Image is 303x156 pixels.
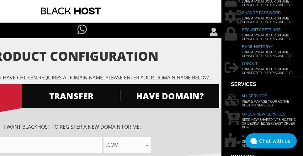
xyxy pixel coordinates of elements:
[231,43,303,51] h4: Email Historyy
[231,26,303,34] h4: Security Settings
[221,110,303,131] a: Order New Services Need new shared, VPS hosting or dedicated servers? Order now!
[231,100,303,109] p: View & Manage your active hosting services
[231,132,303,140] h4: View Available Addons
[21,84,121,108] a: TRANSFER
[231,67,303,77] p: Lorem ipsum dolor sit amet, consectetur adipiscing elit
[104,140,151,149] span: .com
[231,92,303,100] h4: My Services
[231,34,303,43] p: Lorem ipsum dolor sit amet, consectetur adipiscing elit
[231,78,303,91] span: SERVICES
[120,84,219,108] a: HAVE DOMAIN?
[104,137,151,153] span: .com
[231,51,303,60] p: Lorem ipsum dolor sit amet, consectetur adipiscing elit
[120,90,219,101] span: HAVE DOMAIN?
[221,26,303,43] a: Security Settings Lorem ipsum dolor sit amet, consectetur adipiscing elit
[221,92,303,109] a: My Services View & Manage your active hosting services
[231,9,303,17] h4: Change Password
[221,78,303,91] a: SERVICES
[221,132,303,149] a: View Available Addons Check out our cool addons & add them to your services.
[21,90,121,101] span: TRANSFER
[76,23,88,37] a: Have questions?
[245,133,297,148] button: Chat with us
[231,110,303,118] h4: Order New Services
[231,17,303,26] p: Lorem ipsum dolor sit amet, consectetur adipiscing elit
[231,60,303,67] h4: Logout
[221,43,303,60] a: Email Historyy Lorem ipsum dolor sit amet, consectetur adipiscing elit
[259,138,297,144] div: Chat with us
[231,118,303,131] p: Need new shared, VPS hosting or dedicated servers? Order now!
[221,9,303,26] a: Change Password Lorem ipsum dolor sit amet, consectetur adipiscing elit
[221,60,303,77] a: Logout Lorem ipsum dolor sit amet, consectetur adipiscing elit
